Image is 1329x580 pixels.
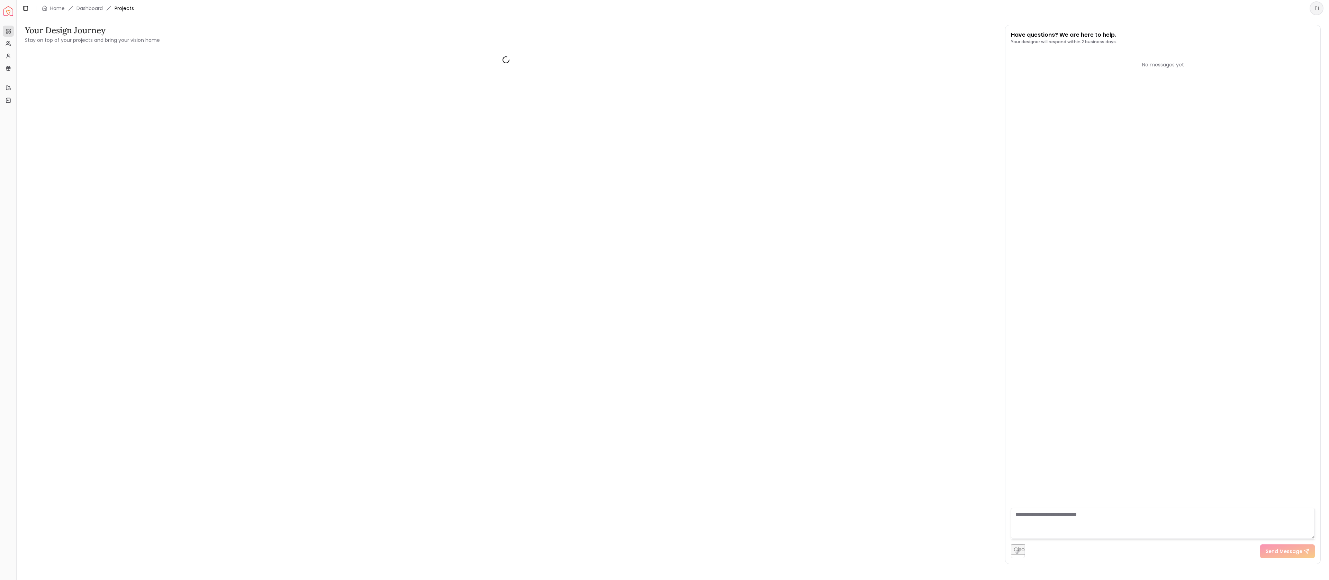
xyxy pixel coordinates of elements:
span: Projects [115,5,134,12]
h3: Your Design Journey [25,25,160,36]
small: Stay on top of your projects and bring your vision home [25,37,160,44]
a: Spacejoy [3,6,13,16]
nav: breadcrumb [42,5,134,12]
a: Home [50,5,65,12]
p: Your designer will respond within 2 business days. [1011,39,1117,45]
div: No messages yet [1011,61,1315,68]
a: Dashboard [76,5,103,12]
button: TI [1310,1,1323,15]
p: Have questions? We are here to help. [1011,31,1117,39]
img: Spacejoy Logo [3,6,13,16]
span: TI [1310,2,1323,15]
